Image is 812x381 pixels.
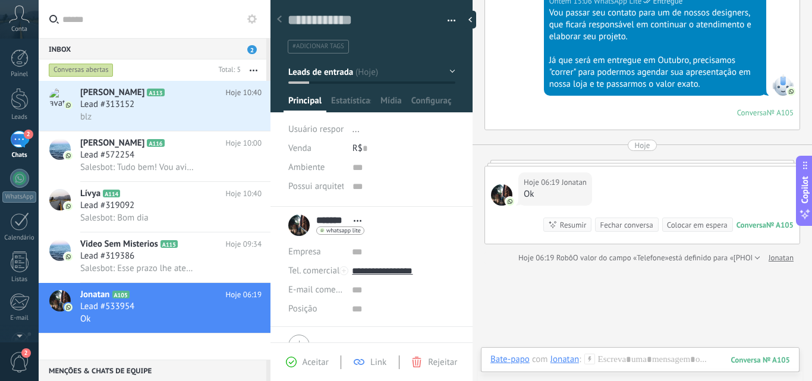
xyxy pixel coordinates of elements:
[288,177,344,196] div: Possui arquiteto?
[532,354,548,366] span: com
[737,220,766,230] div: Conversa
[288,300,343,319] div: Posição
[64,101,73,109] img: icon
[288,139,344,158] div: Venda
[799,176,811,203] span: Copilot
[380,95,402,112] span: Mídia
[288,143,311,154] span: Venda
[769,252,794,264] a: Jonatan
[214,64,241,76] div: Total: 5
[573,252,669,264] span: O valor do campo «Telefone»
[288,163,325,172] span: Ambiente
[2,114,37,121] div: Leads
[39,232,270,282] a: avatariconVideo Sem MisteriosA115Hoje 09:34Lead #319386Salesbot: Esse prazo lhe atende?
[288,158,344,177] div: Ambiente
[549,7,761,43] div: Vou passar seu contato para um de nossos designers, que ficará responsável em continuar o atendim...
[80,289,110,301] span: Jonatan
[600,219,653,231] div: Fechar conversa
[353,124,360,135] span: ...
[550,354,580,364] div: Jonatan
[21,348,31,358] span: 2
[64,202,73,210] img: icon
[288,265,339,276] span: Tel. comercial
[506,197,514,206] img: com.amocrm.amocrmwa.svg
[80,313,90,325] span: Ok
[226,137,262,149] span: Hoje 10:00
[80,301,134,313] span: Lead #533954
[80,200,134,212] span: Lead #319092
[292,42,344,51] span: #adicionar tags
[669,252,799,264] span: está definido para «[PHONE_NUMBER]»
[39,81,270,131] a: avataricon[PERSON_NAME]A113Hoje 10:40Lead #313152blz
[80,188,100,200] span: Lívya
[370,357,386,368] span: Link
[288,120,344,139] div: Usuário responsável
[491,184,512,206] span: Jonatan
[787,87,795,96] img: com.amocrm.amocrmwa.svg
[226,188,262,200] span: Hoje 10:40
[147,89,164,96] span: A113
[288,284,352,295] span: E-mail comercial
[288,304,317,313] span: Posição
[226,289,262,301] span: Hoje 06:19
[80,238,158,250] span: Video Sem Misterios
[11,26,27,33] span: Conta
[579,354,581,366] span: :
[39,283,270,333] a: avatariconJonatanA105Hoje 06:19Lead #533954Ok
[411,95,451,112] span: Configurações
[524,188,587,200] div: Ok
[428,357,457,368] span: Rejeitar
[24,130,33,139] span: 2
[772,74,794,96] span: WhatsApp Lite
[560,219,587,231] div: Resumir
[2,234,37,242] div: Calendário
[288,281,343,300] button: E-mail comercial
[80,212,149,223] span: Salesbot: Bom dia
[226,87,262,99] span: Hoje 10:40
[731,355,790,365] div: 105
[64,303,73,311] img: icon
[737,108,767,118] div: Conversa
[39,182,270,232] a: avatariconLívyaA114Hoje 10:40Lead #319092Salesbot: Bom dia
[562,177,587,188] span: Jonatan
[160,240,178,248] span: A115
[64,152,73,160] img: icon
[80,111,92,122] span: blz
[226,238,262,250] span: Hoje 09:34
[80,99,134,111] span: Lead #313152
[288,182,353,191] span: Possui arquiteto?
[147,139,164,147] span: A116
[635,140,650,151] div: Hoje
[39,360,266,381] div: Menções & Chats de equipe
[2,191,36,203] div: WhatsApp
[288,95,322,112] span: Principal
[549,55,761,90] div: Já que será em entregue em Outubro, precisamos "correr" para podermos agendar sua apresentação em...
[667,219,728,231] div: Colocar em espera
[64,253,73,261] img: icon
[303,357,329,368] span: Aceitar
[2,152,37,159] div: Chats
[112,291,130,298] span: A105
[464,11,476,29] div: ocultar
[80,87,144,99] span: [PERSON_NAME]
[80,162,196,173] span: Salesbot: Tudo bem! Vou avisar aqui para ele!
[288,262,339,281] button: Tel. comercial
[556,253,573,263] span: Robô
[80,137,144,149] span: [PERSON_NAME]
[766,220,794,230] div: № A105
[524,177,562,188] div: Hoje 06:19
[288,124,365,135] span: Usuário responsável
[39,38,266,59] div: Inbox
[39,131,270,181] a: avataricon[PERSON_NAME]A116Hoje 10:00Lead #572254Salesbot: Tudo bem! Vou avisar aqui para ele!
[326,228,361,234] span: whatsapp lite
[241,59,266,81] button: Mais
[49,63,114,77] div: Conversas abertas
[2,71,37,78] div: Painel
[331,95,371,112] span: Estatísticas
[103,190,120,197] span: A114
[767,108,794,118] div: № A105
[2,276,37,284] div: Listas
[80,250,134,262] span: Lead #319386
[353,139,455,158] div: R$
[2,314,37,322] div: E-mail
